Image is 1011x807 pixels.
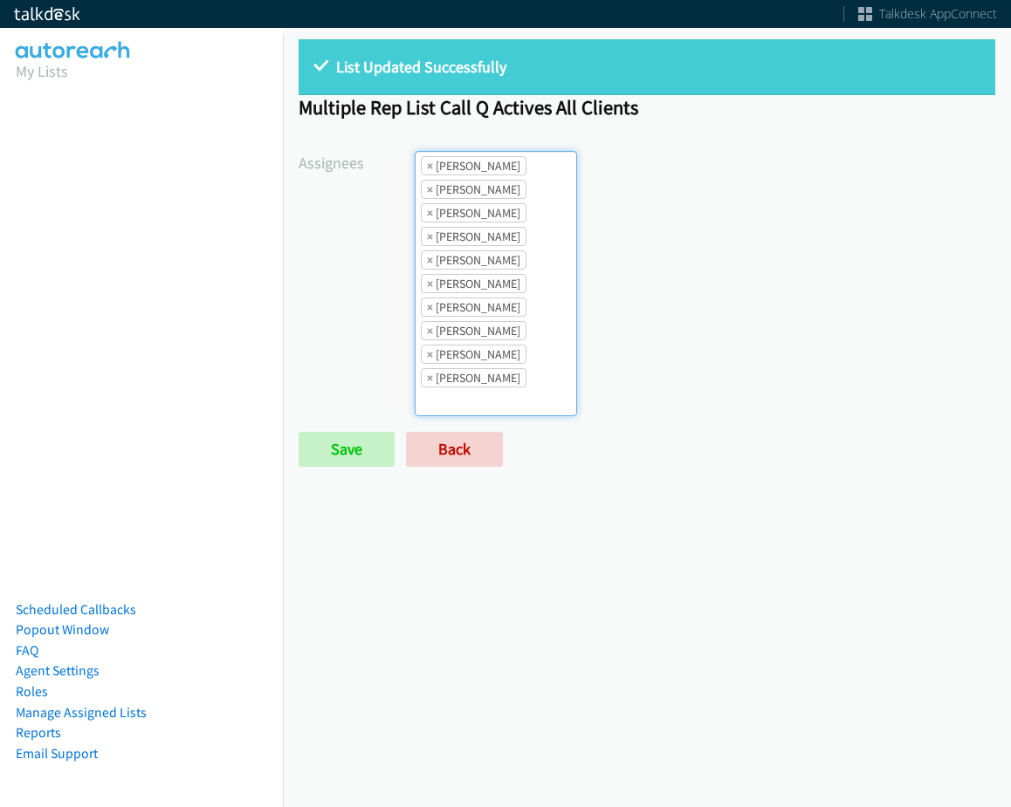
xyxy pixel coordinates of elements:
span: × [427,369,433,386]
a: FAQ [16,642,38,659]
li: Daquaya Johnson [421,250,526,270]
h1: Multiple Rep List Call Q Actives All Clients [299,95,995,120]
span: × [427,275,433,292]
a: Scheduled Callbacks [16,601,136,618]
p: List Updated Successfully [314,55,980,79]
a: Back [406,432,503,467]
span: × [427,345,433,363]
span: × [427,322,433,339]
input: Save [299,432,395,467]
a: Talkdesk AppConnect [858,5,997,23]
span: × [427,228,433,245]
li: Charles Ross [421,227,526,246]
li: Jasmin Martinez [421,274,526,293]
li: Abigail Odhiambo [421,156,526,175]
a: Reports [16,724,61,741]
iframe: Resource Center [960,334,1011,473]
span: × [427,181,433,198]
span: × [427,157,433,174]
li: Tatiana Medina [421,345,526,364]
li: Rodnika Murphy [421,321,526,340]
a: Manage Assigned Lists [16,704,147,721]
a: Roles [16,683,48,700]
a: Agent Settings [16,662,100,679]
li: Jordan Stehlik [421,297,526,317]
a: Popout Window [16,621,109,638]
a: My Lists [16,61,68,81]
span: × [427,204,433,222]
li: Trevonna Lancaster [421,368,526,387]
span: × [427,298,433,316]
span: × [427,251,433,269]
li: Alana Ruiz [421,180,526,199]
li: Cathy Shahan [421,203,526,222]
label: Assignees [299,151,415,174]
a: Email Support [16,745,98,762]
